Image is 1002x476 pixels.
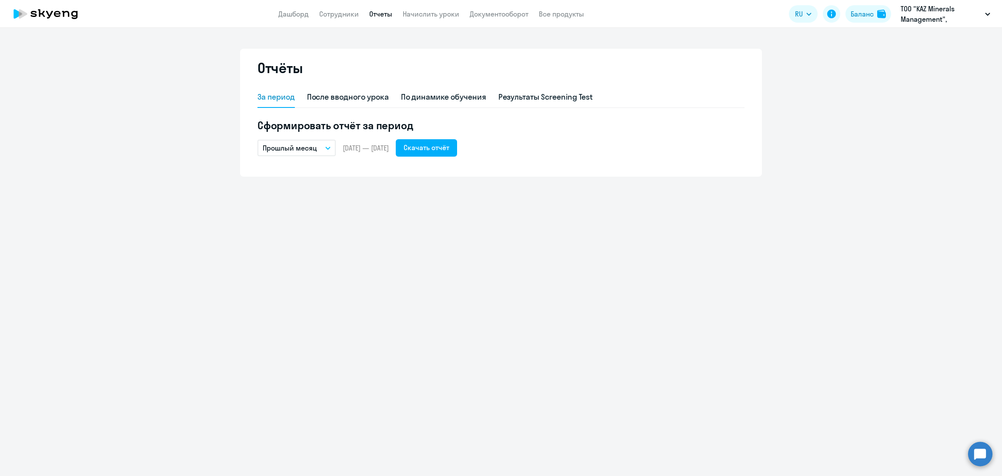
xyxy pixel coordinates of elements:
div: За период [257,91,295,103]
a: Отчеты [369,10,392,18]
div: Скачать отчёт [404,142,449,153]
a: Сотрудники [319,10,359,18]
h2: Отчёты [257,59,303,77]
div: Результаты Screening Test [498,91,593,103]
span: [DATE] — [DATE] [343,143,389,153]
button: Балансbalance [845,5,891,23]
div: Баланс [851,9,874,19]
a: Все продукты [539,10,584,18]
span: RU [795,9,803,19]
a: Дашборд [278,10,309,18]
h5: Сформировать отчёт за период [257,118,745,132]
button: Прошлый месяц [257,140,336,156]
button: RU [789,5,818,23]
a: Начислить уроки [403,10,459,18]
p: ТОО "KAZ Minerals Management", Постоплата [901,3,982,24]
button: ТОО "KAZ Minerals Management", Постоплата [896,3,995,24]
p: Прошлый месяц [263,143,317,153]
div: По динамике обучения [401,91,486,103]
a: Документооборот [470,10,528,18]
button: Скачать отчёт [396,139,457,157]
img: balance [877,10,886,18]
div: После вводного урока [307,91,389,103]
